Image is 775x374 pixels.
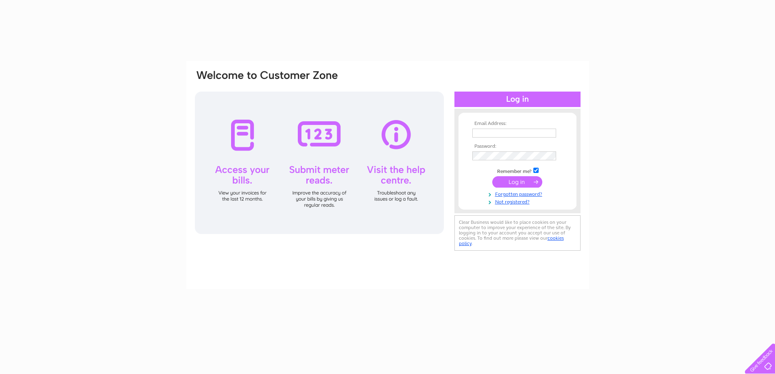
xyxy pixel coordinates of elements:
[459,235,564,246] a: cookies policy
[470,121,565,127] th: Email Address:
[472,190,565,197] a: Forgotten password?
[470,144,565,149] th: Password:
[470,166,565,175] td: Remember me?
[472,197,565,205] a: Not registered?
[454,215,581,251] div: Clear Business would like to place cookies on your computer to improve your experience of the sit...
[492,176,542,188] input: Submit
